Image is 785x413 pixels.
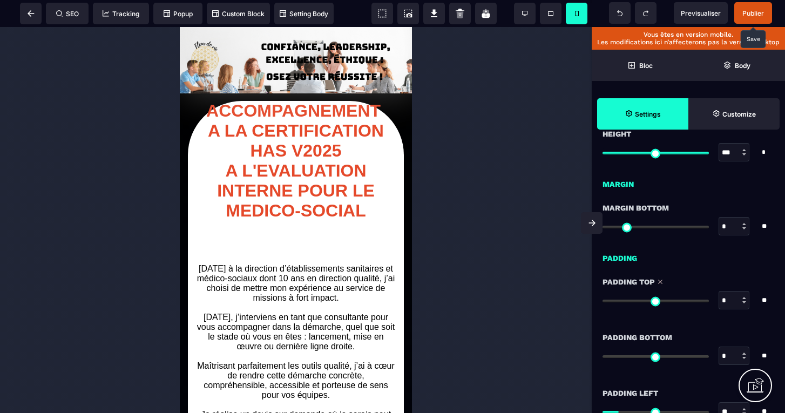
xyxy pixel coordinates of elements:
span: Setting Body [280,10,328,18]
span: Publier [742,9,764,17]
span: Screenshot [397,3,419,24]
span: Tracking [103,10,139,18]
span: Popup [164,10,193,18]
div: Margin [592,172,785,191]
p: Les modifications ici n’affecterons pas la version desktop [597,38,780,46]
span: Previsualiser [681,9,721,17]
span: Height [603,127,631,140]
span: Open Blocks [592,50,688,81]
div: Padding [592,246,785,265]
span: Custom Block [212,10,265,18]
p: Vous êtes en version mobile. [597,31,780,38]
span: Settings [597,98,688,130]
strong: Customize [722,110,756,118]
span: View components [371,3,393,24]
span: Margin Bottom [603,201,669,214]
strong: Bloc [639,62,653,70]
strong: Body [735,62,750,70]
h1: ACCOMPAGNEMENT A LA CERTIFICATION HAS V2025 A L'EVALUATION INTERNE POUR LE MEDICO-SOCIAL [8,74,224,199]
strong: Settings [635,110,661,118]
span: Padding Left [603,387,658,400]
span: Open Style Manager [688,98,780,130]
span: SEO [56,10,79,18]
span: Preview [674,2,728,24]
span: Open Layer Manager [688,50,785,81]
span: Padding Top [603,275,655,288]
span: Padding Bottom [603,331,672,344]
